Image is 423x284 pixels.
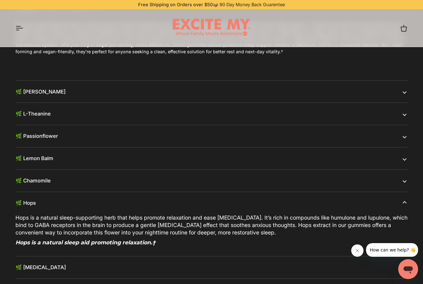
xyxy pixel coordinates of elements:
[15,147,408,169] button: 🌿 Lemon Balm
[173,19,250,38] img: EXCITE MY®
[138,2,213,7] strong: Free Shipping on Orders over $50
[15,9,34,47] button: Open menu
[15,103,408,125] button: 🌿 L-Theanine
[366,243,418,257] iframe: Message from company
[15,170,408,192] button: 🌿 Chamomile
[15,239,155,246] span: Hops is a natural sleep aid promoting relaxation.†
[15,256,408,278] button: 🌿 [MEDICAL_DATA]
[15,22,404,54] span: Our low-sugar sleep gummies combine science-backed ingredients and time-honored herbal extracts t...
[15,125,408,147] button: 🌿 Passionflower
[138,1,285,8] p: 📦 90 Day Money Back Guarentee
[15,192,408,214] button: 🌿 Hops
[15,214,408,236] span: Hops is a natural sleep-supporting herb that helps promote relaxation and ease [MEDICAL_DATA]. It...
[398,259,418,279] iframe: Button to launch messaging window
[15,81,408,103] button: 🌿 [PERSON_NAME]
[351,244,364,257] iframe: Close message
